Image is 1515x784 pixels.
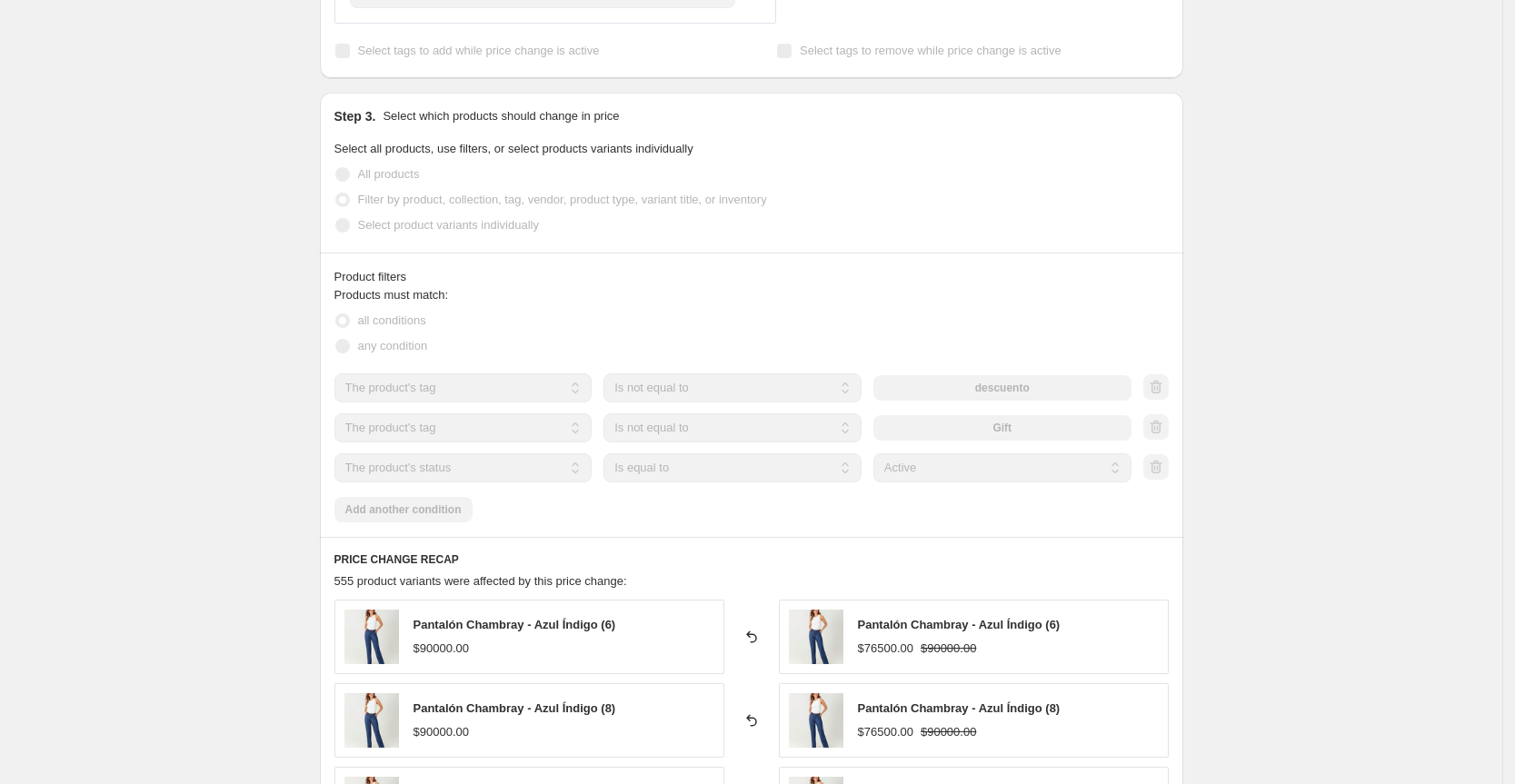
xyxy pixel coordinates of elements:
span: Select tags to add while price change is active [358,44,600,57]
p: Select which products should change in price [383,107,619,125]
span: $76500.00 [858,641,913,655]
span: Select product variants individually [358,218,539,232]
span: $90000.00 [921,725,976,739]
img: DENIM_2431336_1_80x.jpg [789,693,843,748]
span: Pantalón Chambray - Azul Índigo (8) [858,701,1061,715]
span: $90000.00 [414,725,469,739]
span: Filter by product, collection, tag, vendor, product type, variant title, or inventory [358,193,767,206]
span: $90000.00 [414,641,469,655]
h2: Step 3. [334,107,376,125]
img: DENIM_2431336_1_80x.jpg [344,693,399,748]
img: DENIM_2431336_1_80x.jpg [344,610,399,664]
span: 555 product variants were affected by this price change: [334,574,627,588]
span: all conditions [358,313,426,327]
span: any condition [358,339,428,352]
span: $90000.00 [921,641,976,655]
span: Select tags to remove while price change is active [800,44,1061,57]
span: Select all products, use filters, or select products variants individually [334,142,693,155]
span: Pantalón Chambray - Azul Índigo (8) [414,701,616,715]
span: All products [358,167,420,181]
span: Pantalón Chambray - Azul Índigo (6) [858,618,1061,631]
div: Product filters [334,268,1169,286]
span: Pantalón Chambray - Azul Índigo (6) [414,618,616,631]
img: DENIM_2431336_1_80x.jpg [789,610,843,664]
span: $76500.00 [858,725,913,739]
h6: PRICE CHANGE RECAP [334,552,1169,567]
span: Products must match: [334,288,449,302]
